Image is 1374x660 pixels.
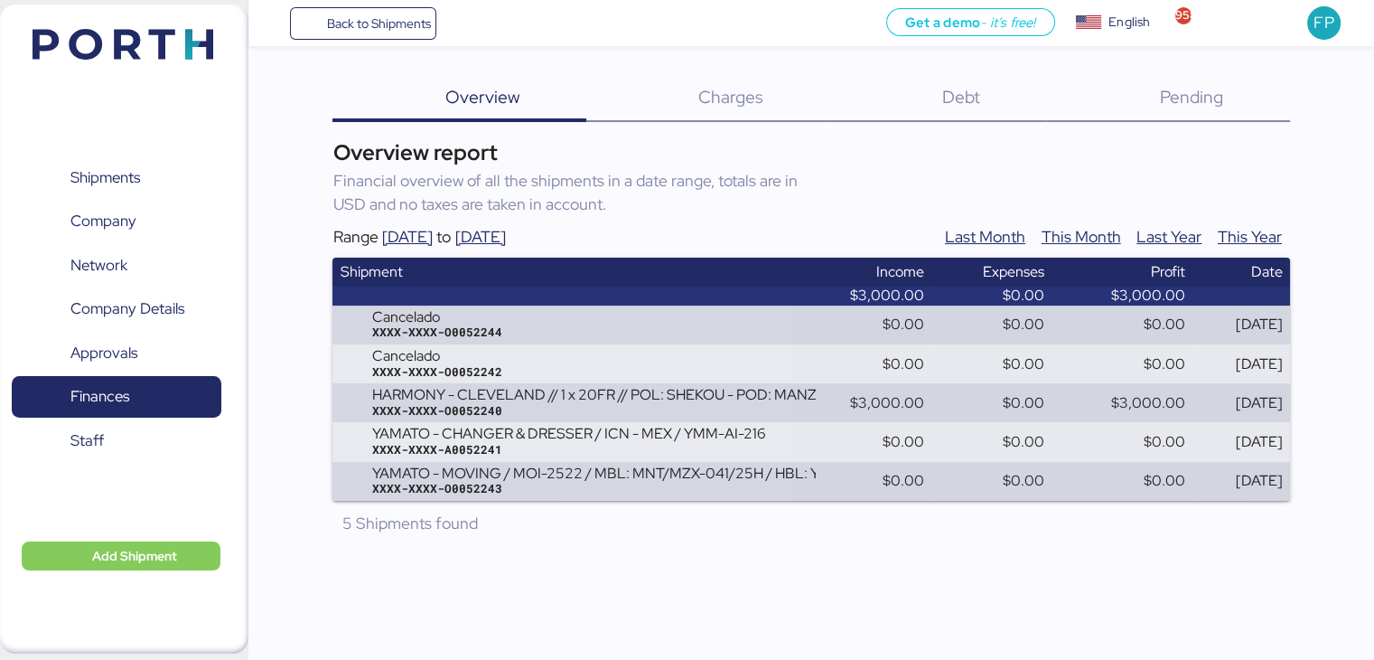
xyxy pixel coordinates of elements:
[22,542,220,570] button: Add Shipment
[70,383,129,410] span: Finances
[12,245,221,287] a: Network
[698,85,763,108] span: Charges
[1052,422,1192,461] td: $0.00
[70,296,184,322] span: Company Details
[371,403,815,420] div: XXXX-XXXX-O0052240
[1192,344,1290,383] td: [DATE]
[791,383,931,422] td: $3,000.00
[850,286,924,305] span: $3,000.00
[931,383,1052,422] td: $0.00
[942,85,980,108] span: Debt
[382,225,433,249] div: [DATE]
[371,348,783,364] div: Cancelado
[1052,462,1192,501] td: $0.00
[371,309,783,325] div: Cancelado
[332,258,790,287] th: Shipment
[332,169,809,217] div: Financial overview of all the shipments in a date range, totals are in USD and no taxes are taken...
[371,325,783,341] div: XXXX-XXXX-O0052244
[1033,217,1129,258] button: This Month
[931,344,1052,383] td: $0.00
[1192,306,1290,344] td: [DATE]
[436,225,451,249] div: to
[1160,85,1223,108] span: Pending
[445,85,519,108] span: Overview
[1192,462,1290,501] td: [DATE]
[70,428,104,454] span: Staff
[455,225,506,249] div: [DATE]
[332,225,378,249] div: Range
[1108,13,1150,32] div: English
[12,376,221,418] a: Finances
[1218,223,1282,250] span: This Year
[791,462,931,501] td: $0.00
[371,466,815,482] div: YAMATO - MOVING / MOI-2522 / MBL: MNT/MZX-041/25H / HBL: YTC-BKK24584 / LCL
[12,420,221,462] a: Staff
[1052,258,1192,287] th: Profit
[332,137,1289,169] div: Overview report
[791,344,931,383] td: $0.00
[1052,344,1192,383] td: $0.00
[371,387,815,403] div: HARMONY - CLEVELAND // 1 x 20FR // POL: SHEKOU - POD: MANZANILLO // HBL: HSS1607 - MBL: 030F538534
[1111,286,1185,305] span: $3,000.00
[1192,258,1290,287] th: Date
[1192,383,1290,422] td: [DATE]
[1128,217,1210,258] button: Last Year
[290,7,437,40] a: Back to Shipments
[70,340,137,366] span: Approvals
[931,462,1052,501] td: $0.00
[1313,11,1333,34] span: FP
[791,422,931,461] td: $0.00
[945,223,1025,250] span: Last Month
[12,333,221,374] a: Approvals
[70,208,136,234] span: Company
[931,258,1052,287] th: Expenses
[791,258,931,287] th: Income
[371,481,815,497] div: XXXX-XXXX-O0052243
[371,426,783,442] div: YAMATO - CHANGER & DRESSER / ICN - MEX / YMM-AI-216
[1136,223,1201,250] span: Last Year
[12,201,221,242] a: Company
[937,217,1033,258] button: Last Month
[326,13,430,34] span: Back to Shipments
[259,8,290,39] button: Menu
[371,442,783,458] div: XXXX-XXXX-A0052241
[1052,383,1192,422] td: $3,000.00
[1003,286,1044,305] span: $0.00
[1192,422,1290,461] td: [DATE]
[70,165,140,191] span: Shipments
[1042,223,1121,250] span: This Month
[1052,306,1192,344] td: $0.00
[931,422,1052,461] td: $0.00
[12,157,221,199] a: Shipments
[931,306,1052,344] td: $0.00
[791,306,931,344] td: $0.00
[92,545,177,567] span: Add Shipment
[70,252,127,278] span: Network
[341,512,1277,535] div: 5 Shipments found
[371,364,783,381] div: XXXX-XXXX-O0052242
[1210,217,1290,258] button: This Year
[12,288,221,330] a: Company Details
